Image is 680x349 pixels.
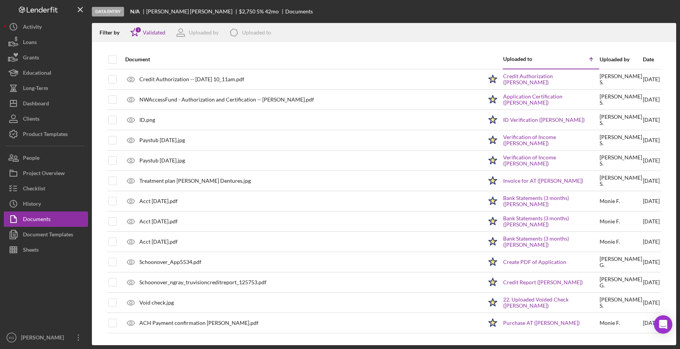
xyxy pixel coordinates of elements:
[139,218,178,224] div: Acct [DATE].pdf
[139,157,185,164] div: Paystub [DATE].jpg
[600,56,642,62] div: Uploaded by
[139,300,174,306] div: Void check.jpg
[643,192,660,211] div: [DATE]
[643,313,660,333] div: [DATE]
[503,259,566,265] a: Create PDF of Application
[4,50,88,65] button: Grants
[23,211,51,229] div: Documents
[4,211,88,227] button: Documents
[4,65,88,80] a: Educational
[23,111,39,128] div: Clients
[139,76,244,82] div: Credit Authorization -- [DATE] 10_11am.pdf
[600,276,642,288] div: [PERSON_NAME] G .
[139,259,201,265] div: Schoonover_App5534.pdf
[600,154,642,167] div: [PERSON_NAME] S .
[643,151,660,170] div: [DATE]
[600,93,642,106] div: [PERSON_NAME] S .
[4,196,88,211] button: History
[503,297,599,309] a: 22. Uploaded Voided Check ([PERSON_NAME])
[139,178,251,184] div: Treatment plan [PERSON_NAME] Dentures.jpg
[19,330,69,347] div: [PERSON_NAME]
[265,8,279,15] div: 42 mo
[503,93,599,106] a: Application Certification ([PERSON_NAME])
[643,110,660,129] div: [DATE]
[139,97,314,103] div: NWAccessFund - Authorization and Certification -- [PERSON_NAME].pdf
[139,198,178,204] div: Acct [DATE].pdf
[600,239,620,245] div: Monie F .
[503,56,551,62] div: Uploaded to
[643,232,660,251] div: [DATE]
[503,178,583,184] a: Invoice for AT ([PERSON_NAME])
[643,293,660,312] div: [DATE]
[23,50,39,67] div: Grants
[600,218,620,224] div: Monie F .
[600,297,642,309] div: [PERSON_NAME] S .
[4,19,88,34] button: Activity
[139,239,178,245] div: Acct [DATE].pdf
[600,198,620,204] div: Monie F .
[143,29,165,36] div: Validated
[4,34,88,50] button: Loans
[23,19,42,36] div: Activity
[600,73,642,85] div: [PERSON_NAME] S .
[503,279,583,285] a: Credit Report ([PERSON_NAME])
[503,215,599,228] a: Bank Statements (3 months) ([PERSON_NAME])
[4,330,88,345] button: KG[PERSON_NAME]
[285,8,313,15] div: Documents
[257,8,264,15] div: 5 %
[600,114,642,126] div: [PERSON_NAME] S .
[23,242,39,259] div: Sheets
[139,320,258,326] div: ACH Payment confirmation [PERSON_NAME].pdf
[23,96,49,113] div: Dashboard
[4,111,88,126] button: Clients
[23,181,45,198] div: Checklist
[135,26,142,33] div: 1
[23,196,41,213] div: History
[100,29,125,36] div: Filter by
[23,34,37,52] div: Loans
[4,96,88,111] button: Dashboard
[600,320,620,326] div: Monie F .
[4,150,88,165] a: People
[9,336,14,340] text: KG
[503,117,585,123] a: ID Verification ([PERSON_NAME])
[139,137,185,143] div: Paystub [DATE].jpg
[125,56,482,62] div: Document
[4,181,88,196] button: Checklist
[4,80,88,96] button: Long-Term
[503,236,599,248] a: Bank Statements (3 months) ([PERSON_NAME])
[643,90,660,109] div: [DATE]
[23,150,39,167] div: People
[643,70,660,89] div: [DATE]
[130,8,140,15] b: N/A
[189,29,219,36] div: Uploaded by
[4,165,88,181] button: Project Overview
[643,273,660,292] div: [DATE]
[643,131,660,150] div: [DATE]
[503,73,599,85] a: Credit Authorization ([PERSON_NAME])
[4,126,88,142] button: Product Templates
[23,65,51,82] div: Educational
[23,165,65,183] div: Project Overview
[600,175,642,187] div: [PERSON_NAME] S .
[146,8,239,15] div: [PERSON_NAME] [PERSON_NAME]
[139,279,266,285] div: Schoonover_ngray_truvisioncreditreport_125753.pdf
[23,227,73,244] div: Document Templates
[139,117,155,123] div: ID.png
[4,227,88,242] button: Document Templates
[643,252,660,272] div: [DATE]
[643,56,660,62] div: Date
[4,242,88,257] button: Sheets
